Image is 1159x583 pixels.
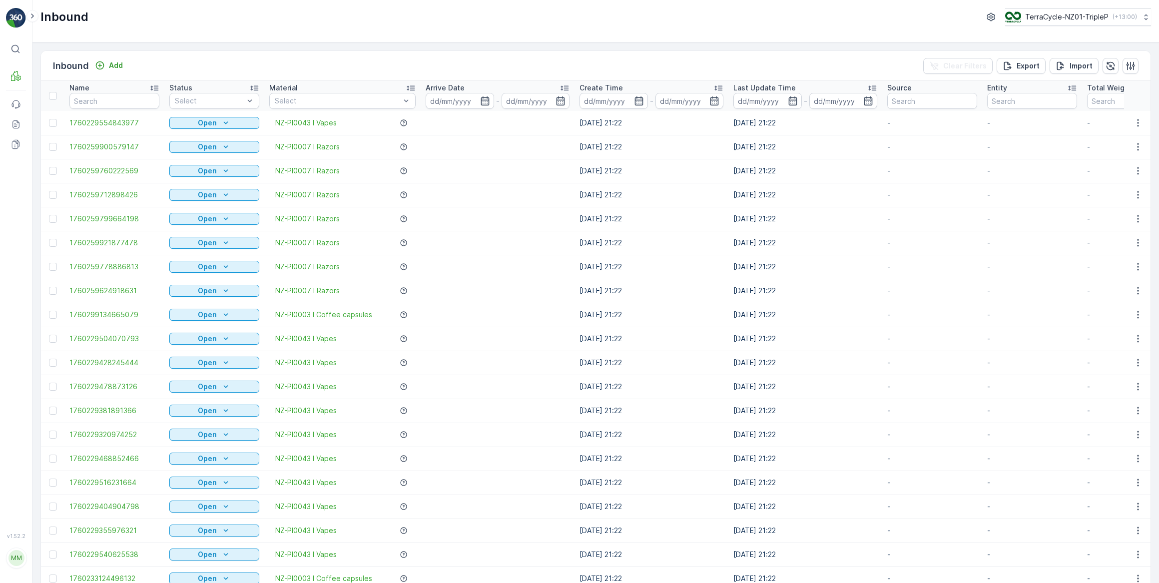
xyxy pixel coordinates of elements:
p: - [887,334,977,344]
td: [DATE] 21:22 [728,159,882,183]
p: - [987,478,1077,488]
span: NZ-PI0007 I Razors [275,190,340,200]
p: Open [198,238,217,248]
td: [DATE] 21:22 [728,327,882,351]
button: Open [169,141,259,153]
p: Open [198,550,217,560]
button: Open [169,285,259,297]
div: Toggle Row Selected [49,383,57,391]
td: [DATE] 21:22 [575,495,728,519]
td: [DATE] 21:22 [728,471,882,495]
p: Open [198,310,217,320]
a: NZ-PI0043 I Vapes [275,382,337,392]
a: 1760259921877478 [69,238,159,248]
p: - [987,262,1077,272]
p: - [887,502,977,512]
a: 1760259712898426 [69,190,159,200]
p: Open [198,190,217,200]
p: - [887,454,977,464]
div: Toggle Row Selected [49,431,57,439]
p: Open [198,430,217,440]
td: [DATE] 21:22 [575,375,728,399]
input: dd/mm/yyyy [809,93,878,109]
p: - [987,118,1077,128]
p: - [887,382,977,392]
div: Toggle Row Selected [49,359,57,367]
p: - [887,286,977,296]
input: dd/mm/yyyy [426,93,494,109]
button: Open [169,333,259,345]
td: [DATE] 21:22 [575,183,728,207]
div: Toggle Row Selected [49,335,57,343]
span: 1760229504070793 [69,334,159,344]
button: MM [6,541,26,575]
p: - [650,95,653,107]
button: Open [169,429,259,441]
p: ( +13:00 ) [1113,13,1137,21]
td: [DATE] 21:22 [728,375,882,399]
p: Status [169,83,192,93]
p: Select [275,96,400,106]
div: Toggle Row Selected [49,527,57,535]
td: [DATE] 21:22 [728,279,882,303]
p: Arrive Date [426,83,465,93]
p: Clear Filters [943,61,987,71]
td: [DATE] 21:22 [728,183,882,207]
button: Open [169,237,259,249]
p: Select [175,96,244,106]
div: Toggle Row Selected [49,311,57,319]
a: NZ-PI0007 I Razors [275,286,340,296]
p: - [987,190,1077,200]
input: Search [69,93,159,109]
button: Open [169,189,259,201]
button: Open [169,549,259,561]
p: Add [109,60,123,70]
p: Name [69,83,89,93]
a: NZ-PI0043 I Vapes [275,478,337,488]
p: Open [198,118,217,128]
td: [DATE] 21:22 [728,207,882,231]
p: Open [198,502,217,512]
td: [DATE] 21:22 [575,543,728,567]
p: Inbound [53,59,89,73]
p: TerraCycle-NZ01-TripleP [1025,12,1109,22]
input: dd/mm/yyyy [502,93,570,109]
td: [DATE] 21:22 [575,471,728,495]
p: Open [198,454,217,464]
span: NZ-PI0043 I Vapes [275,430,337,440]
p: - [987,286,1077,296]
div: Toggle Row Selected [49,239,57,247]
p: Open [198,334,217,344]
td: [DATE] 21:22 [575,399,728,423]
input: Search [887,93,977,109]
a: 1760229478873126 [69,382,159,392]
p: Open [198,406,217,416]
a: 1760229381891366 [69,406,159,416]
p: Source [887,83,912,93]
td: [DATE] 21:22 [728,495,882,519]
td: [DATE] 21:22 [575,111,728,135]
p: Open [198,262,217,272]
p: - [887,118,977,128]
span: NZ-PI0043 I Vapes [275,502,337,512]
span: 1760229320974252 [69,430,159,440]
td: [DATE] 21:22 [575,303,728,327]
p: - [887,478,977,488]
a: 1760229468852466 [69,454,159,464]
p: - [887,238,977,248]
a: NZ-PI0043 I Vapes [275,406,337,416]
p: Last Update Time [733,83,796,93]
a: NZ-PI0003 I Coffee capsules [275,310,372,320]
p: Export [1017,61,1040,71]
span: 1760259778886813 [69,262,159,272]
td: [DATE] 21:22 [728,231,882,255]
div: Toggle Row Selected [49,575,57,583]
a: NZ-PI0043 I Vapes [275,526,337,536]
a: NZ-PI0007 I Razors [275,238,340,248]
p: Open [198,478,217,488]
